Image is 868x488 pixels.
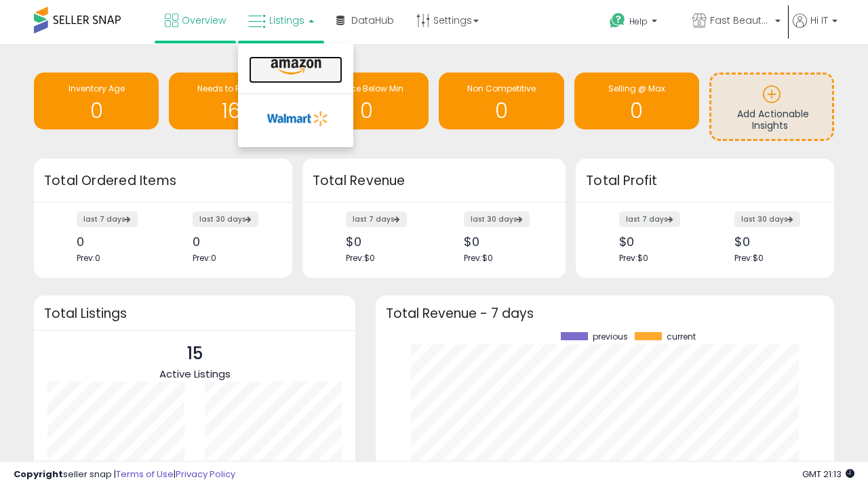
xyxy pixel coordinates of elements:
span: Selling @ Max [608,83,665,94]
label: last 30 days [734,211,800,227]
div: 0 [77,235,153,249]
h3: Total Revenue [313,171,555,190]
span: previous [593,332,628,342]
span: current [667,332,696,342]
a: Selling @ Max 0 [574,73,699,129]
span: Fast Beauty ([GEOGRAPHIC_DATA]) [710,14,771,27]
a: Non Competitive 0 [439,73,564,129]
a: Needs to Reprice 16 [169,73,294,129]
h3: Total Revenue - 7 days [386,308,824,319]
div: 0 [193,235,269,249]
a: Hi IT [793,14,837,44]
h3: Total Ordered Items [44,171,282,190]
span: Prev: 0 [77,252,100,264]
label: last 30 days [464,211,530,227]
span: Prev: 0 [193,252,216,264]
h1: 0 [311,100,422,122]
h3: Total Profit [586,171,824,190]
div: $0 [346,235,424,249]
span: 2025-09-15 21:13 GMT [802,468,854,481]
h3: Total Listings [44,308,345,319]
div: $0 [619,235,695,249]
a: Inventory Age 0 [34,73,159,129]
span: Non Competitive [467,83,536,94]
span: Prev: $0 [346,252,375,264]
h1: 16 [176,100,287,122]
h1: 0 [41,100,152,122]
span: BB Price Below Min [329,83,403,94]
span: Add Actionable Insights [737,107,809,133]
span: Needs to Reprice [197,83,266,94]
strong: Copyright [14,468,63,481]
div: $0 [734,235,810,249]
label: last 7 days [619,211,680,227]
a: Add Actionable Insights [711,75,832,139]
label: last 30 days [193,211,258,227]
span: Active Listings [159,367,231,381]
a: Privacy Policy [176,468,235,481]
span: Inventory Age [68,83,125,94]
span: Prev: $0 [619,252,648,264]
p: 15 [159,341,231,367]
h1: 0 [581,100,692,122]
label: last 7 days [77,211,138,227]
span: Hi IT [810,14,828,27]
span: DataHub [351,14,394,27]
span: Listings [269,14,304,27]
a: Help [599,2,680,44]
h1: 0 [446,100,557,122]
i: Get Help [609,12,626,29]
div: seller snap | | [14,468,235,481]
span: Overview [182,14,226,27]
div: $0 [464,235,542,249]
a: BB Price Below Min 0 [304,73,429,129]
span: Help [629,16,648,27]
span: Prev: $0 [464,252,493,264]
label: last 7 days [346,211,407,227]
span: Prev: $0 [734,252,764,264]
a: Terms of Use [116,468,174,481]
